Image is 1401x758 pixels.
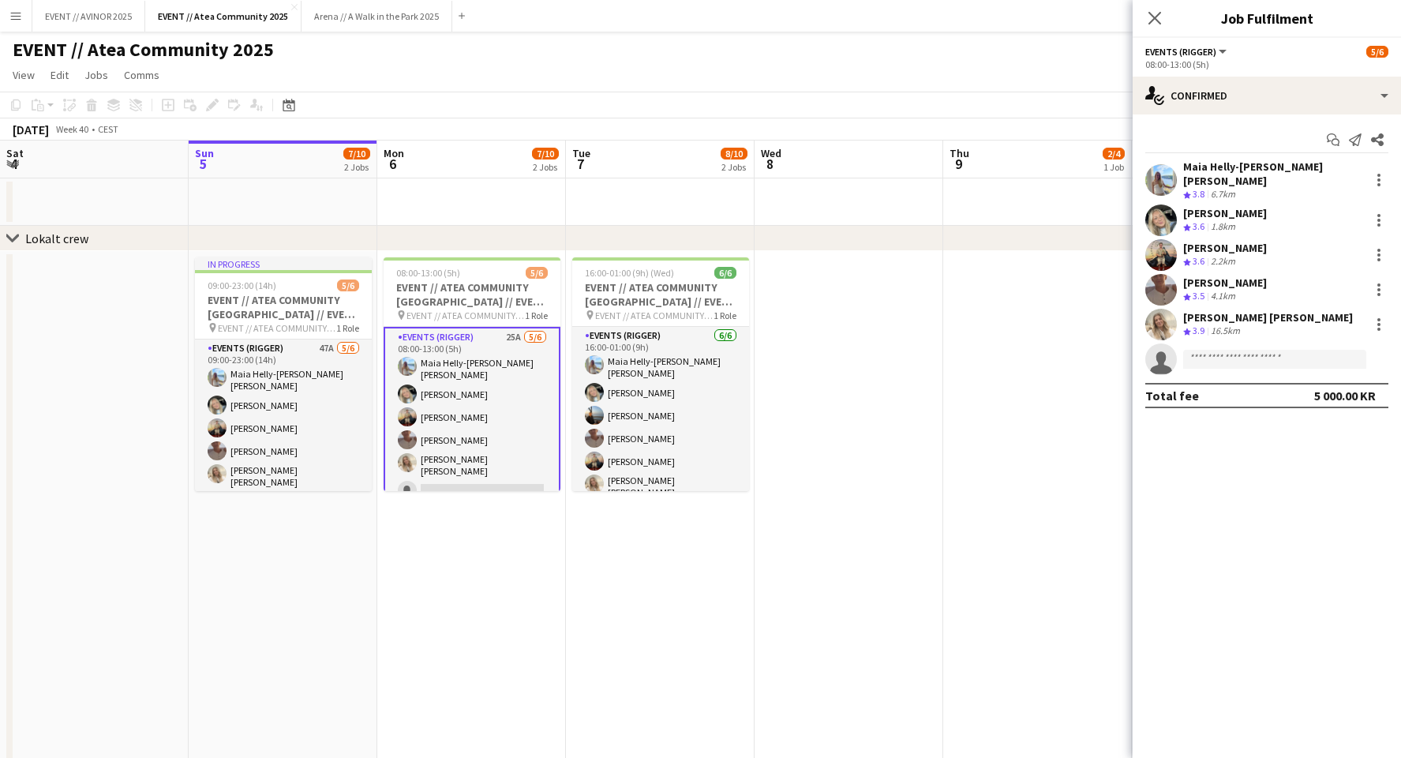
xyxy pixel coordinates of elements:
span: 1 Role [525,310,548,321]
span: EVENT // ATEA COMMUNITY [GEOGRAPHIC_DATA] // EVENT CREW [595,310,714,321]
app-card-role: Events (Rigger)25A5/608:00-13:00 (5h)Maia Helly-[PERSON_NAME] [PERSON_NAME][PERSON_NAME][PERSON_N... [384,327,560,508]
span: 5/6 [526,267,548,279]
span: 3.9 [1193,325,1204,336]
a: View [6,65,41,85]
span: 7/10 [532,148,559,159]
app-job-card: 08:00-13:00 (5h)5/6EVENT // ATEA COMMUNITY [GEOGRAPHIC_DATA] // EVENT CREW EVENT // ATEA COMMUNIT... [384,257,560,491]
span: 8/10 [721,148,747,159]
span: Sat [6,146,24,160]
span: 09:00-23:00 (14h) [208,280,276,291]
span: 3.6 [1193,220,1204,232]
span: EVENT // ATEA COMMUNITY [GEOGRAPHIC_DATA] // EVENT CREW [406,310,525,321]
div: Lokalt crew [25,231,88,246]
app-card-role: Events (Rigger)6/616:00-01:00 (9h)Maia Helly-[PERSON_NAME] [PERSON_NAME][PERSON_NAME][PERSON_NAME... [572,327,749,505]
div: 5 000.00 KR [1314,388,1376,403]
div: 2 Jobs [721,161,747,173]
h3: Job Fulfilment [1133,8,1401,28]
span: 1 Role [714,310,736,321]
app-job-card: 16:00-01:00 (9h) (Wed)6/6EVENT // ATEA COMMUNITY [GEOGRAPHIC_DATA] // EVENT CREW EVENT // ATEA CO... [572,257,749,491]
div: [PERSON_NAME] [1183,241,1267,255]
div: 2 Jobs [533,161,558,173]
span: 3.5 [1193,290,1204,302]
h3: EVENT // ATEA COMMUNITY [GEOGRAPHIC_DATA] // EVENT CREW [384,280,560,309]
span: 3.8 [1193,188,1204,200]
span: EVENT // ATEA COMMUNITY [GEOGRAPHIC_DATA] // EVENT CREW [218,322,336,334]
div: [PERSON_NAME] [PERSON_NAME] [1183,310,1353,325]
button: EVENT // AVINOR 2025 [32,1,145,32]
div: Total fee [1145,388,1199,403]
div: 08:00-13:00 (5h) [1145,58,1388,70]
div: [DATE] [13,122,49,137]
div: 16.5km [1208,325,1243,338]
div: CEST [98,123,118,135]
span: 7 [570,155,590,173]
span: 5 [193,155,214,173]
span: Week 40 [52,123,92,135]
span: 2/4 [1103,148,1125,159]
div: 1.8km [1208,220,1238,234]
div: 2 Jobs [344,161,369,173]
div: 4.1km [1208,290,1238,303]
div: [PERSON_NAME] [1183,276,1267,290]
a: Edit [44,65,75,85]
span: Jobs [84,68,108,82]
app-card-role: Events (Rigger)47A5/609:00-23:00 (14h)Maia Helly-[PERSON_NAME] [PERSON_NAME][PERSON_NAME][PERSON_... [195,340,372,517]
div: Confirmed [1133,77,1401,114]
div: 2.2km [1208,255,1238,268]
span: 3.6 [1193,255,1204,267]
h3: EVENT // ATEA COMMUNITY [GEOGRAPHIC_DATA] // EVENT CREW [572,280,749,309]
h3: EVENT // ATEA COMMUNITY [GEOGRAPHIC_DATA] // EVENT CREW [195,293,372,321]
div: In progress [195,257,372,270]
span: Comms [124,68,159,82]
span: 1 Role [336,322,359,334]
app-job-card: In progress09:00-23:00 (14h)5/6EVENT // ATEA COMMUNITY [GEOGRAPHIC_DATA] // EVENT CREW EVENT // A... [195,257,372,491]
h1: EVENT // Atea Community 2025 [13,38,274,62]
a: Jobs [78,65,114,85]
button: Arena // A Walk in the Park 2025 [302,1,452,32]
span: 5/6 [1366,46,1388,58]
a: Comms [118,65,166,85]
div: [PERSON_NAME] [1183,206,1267,220]
span: 7/10 [343,148,370,159]
span: Mon [384,146,404,160]
span: 9 [947,155,969,173]
span: 8 [759,155,781,173]
span: Tue [572,146,590,160]
span: Wed [761,146,781,160]
span: View [13,68,35,82]
span: Thu [950,146,969,160]
span: Sun [195,146,214,160]
span: 5/6 [337,280,359,291]
div: 1 Job [1103,161,1124,173]
button: EVENT // Atea Community 2025 [145,1,302,32]
div: 6.7km [1208,188,1238,201]
button: Events (Rigger) [1145,46,1229,58]
span: 4 [4,155,24,173]
div: Maia Helly-[PERSON_NAME] [PERSON_NAME] [1183,159,1363,188]
span: Events (Rigger) [1145,46,1216,58]
span: Edit [51,68,69,82]
span: 6/6 [714,267,736,279]
span: 6 [381,155,404,173]
span: 16:00-01:00 (9h) (Wed) [585,267,674,279]
span: 08:00-13:00 (5h) [396,267,460,279]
